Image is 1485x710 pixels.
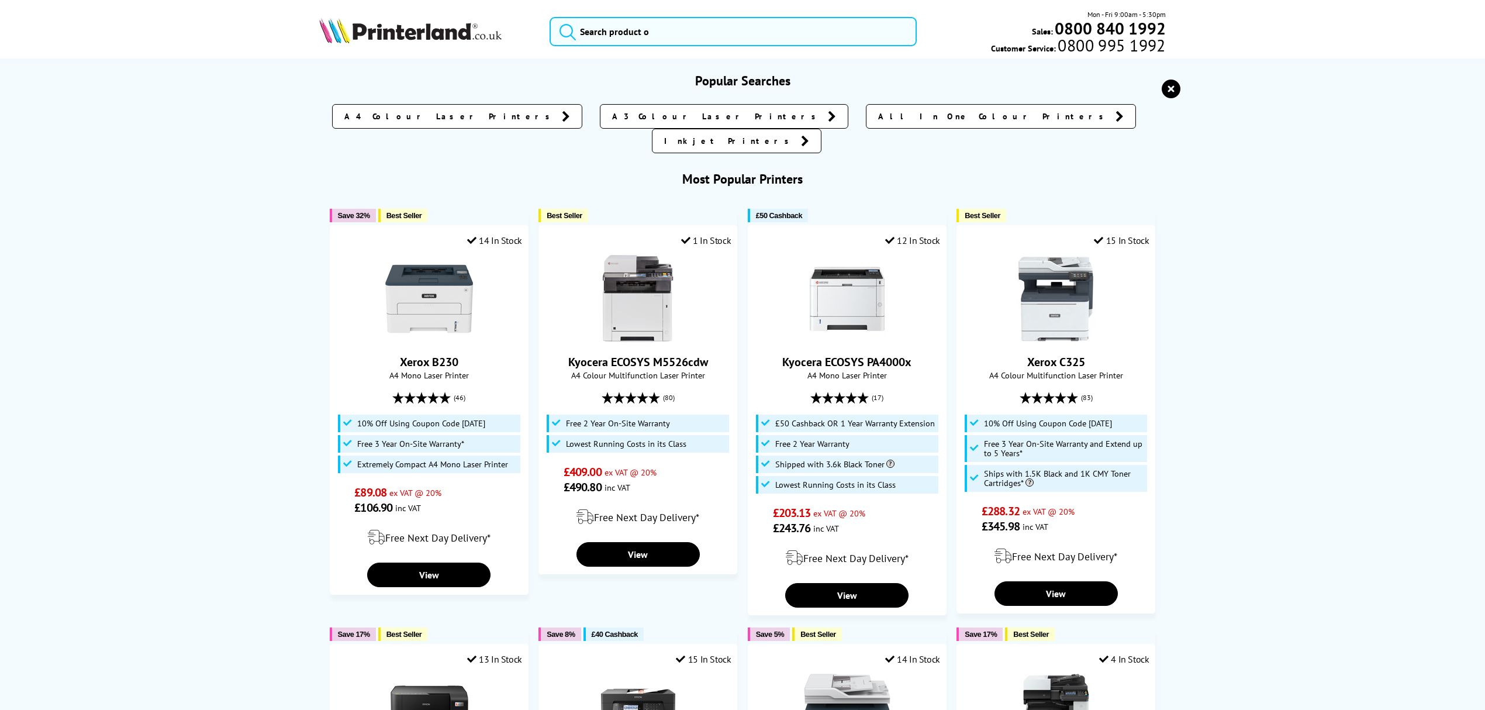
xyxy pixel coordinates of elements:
[454,387,465,409] span: (46)
[792,628,842,641] button: Best Seller
[1099,653,1149,665] div: 4 In Stock
[367,563,491,587] a: View
[1012,333,1100,345] a: Xerox C325
[319,18,535,46] a: Printerland Logo
[332,104,582,129] a: A4 Colour Laser Printers
[775,460,895,469] span: Shipped with 3.6k Black Toner
[547,630,575,639] span: Save 8%
[1081,387,1093,409] span: (83)
[583,628,644,641] button: £40 Cashback
[400,354,458,370] a: Xerox B230
[800,630,836,639] span: Best Seller
[1032,26,1053,37] span: Sales:
[885,653,940,665] div: 14 In Stock
[330,628,376,641] button: Save 17%
[357,419,485,428] span: 10% Off Using Coupon Code [DATE]
[467,653,522,665] div: 13 In Stock
[612,111,822,122] span: A3 Colour Laser Printers
[564,464,602,480] span: £409.00
[605,482,630,493] span: inc VAT
[1013,630,1049,639] span: Best Seller
[775,480,896,490] span: Lowest Running Costs in its Class
[956,209,1006,222] button: Best Seller
[354,500,392,515] span: £106.90
[676,653,731,665] div: 15 In Stock
[547,211,582,220] span: Best Seller
[756,630,784,639] span: Save 5%
[357,460,508,469] span: Extremely Compact A4 Mono Laser Printer
[568,354,708,370] a: Kyocera ECOSYS M5526cdw
[994,581,1118,606] a: View
[550,17,917,46] input: Search product o
[1087,9,1166,20] span: Mon - Fri 9:00am - 5:30pm
[1094,235,1149,246] div: 15 In Stock
[338,211,370,220] span: Save 32%
[354,485,386,500] span: £89.08
[885,235,940,246] div: 12 In Stock
[319,73,1166,89] h3: Popular Searches
[594,255,682,343] img: Kyocera ECOSYS M5526cdw
[866,104,1136,129] a: All In One Colour Printers
[1012,255,1100,343] img: Xerox C325
[566,419,670,428] span: Free 2 Year On-Site Warranty
[386,211,422,220] span: Best Seller
[963,540,1149,573] div: modal_delivery
[605,467,657,478] span: ex VAT @ 20%
[803,255,891,343] img: Kyocera ECOSYS PA4000x
[319,18,502,43] img: Printerland Logo
[984,469,1144,488] span: Ships with 1.5K Black and 1K CMY Toner Cartridges*
[1027,354,1085,370] a: Xerox C325
[1056,40,1165,51] span: 0800 995 1992
[991,40,1165,54] span: Customer Service:
[389,487,441,498] span: ex VAT @ 20%
[395,502,421,513] span: inc VAT
[1053,23,1166,34] a: 0800 840 1992
[813,508,865,519] span: ex VAT @ 20%
[956,628,1003,641] button: Save 17%
[782,354,911,370] a: Kyocera ECOSYS PA4000x
[748,209,808,222] button: £50 Cashback
[773,505,811,521] span: £203.13
[803,333,891,345] a: Kyocera ECOSYS PA4000x
[984,439,1144,458] span: Free 3 Year On-Site Warranty and Extend up to 5 Years*
[878,111,1110,122] span: All In One Colour Printers
[785,583,909,608] a: View
[681,235,731,246] div: 1 In Stock
[965,211,1000,220] span: Best Seller
[965,630,997,639] span: Save 17%
[330,209,376,222] button: Save 32%
[775,439,849,449] span: Free 2 Year Warranty
[775,419,935,428] span: £50 Cashback OR 1 Year Warranty Extension
[872,387,883,409] span: (17)
[594,333,682,345] a: Kyocera ECOSYS M5526cdw
[386,630,422,639] span: Best Seller
[982,504,1020,519] span: £288.32
[538,628,581,641] button: Save 8%
[385,333,473,345] a: Xerox B230
[319,171,1166,187] h3: Most Popular Printers
[576,542,700,567] a: View
[1055,18,1166,39] b: 0800 840 1992
[664,135,795,147] span: Inkjet Printers
[467,235,522,246] div: 14 In Stock
[963,370,1149,381] span: A4 Colour Multifunction Laser Printer
[754,542,940,574] div: modal_delivery
[538,209,588,222] button: Best Seller
[357,439,464,449] span: Free 3 Year On-Site Warranty*
[1005,628,1055,641] button: Best Seller
[566,439,686,449] span: Lowest Running Costs in its Class
[984,419,1112,428] span: 10% Off Using Coupon Code [DATE]
[813,523,839,534] span: inc VAT
[663,387,675,409] span: (80)
[773,521,811,536] span: £243.76
[756,211,802,220] span: £50 Cashback
[1023,506,1075,517] span: ex VAT @ 20%
[600,104,848,129] a: A3 Colour Laser Printers
[1023,521,1048,532] span: inc VAT
[385,255,473,343] img: Xerox B230
[378,209,428,222] button: Best Seller
[652,129,821,153] a: Inkjet Printers
[545,370,731,381] span: A4 Colour Multifunction Laser Printer
[336,370,522,381] span: A4 Mono Laser Printer
[592,630,638,639] span: £40 Cashback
